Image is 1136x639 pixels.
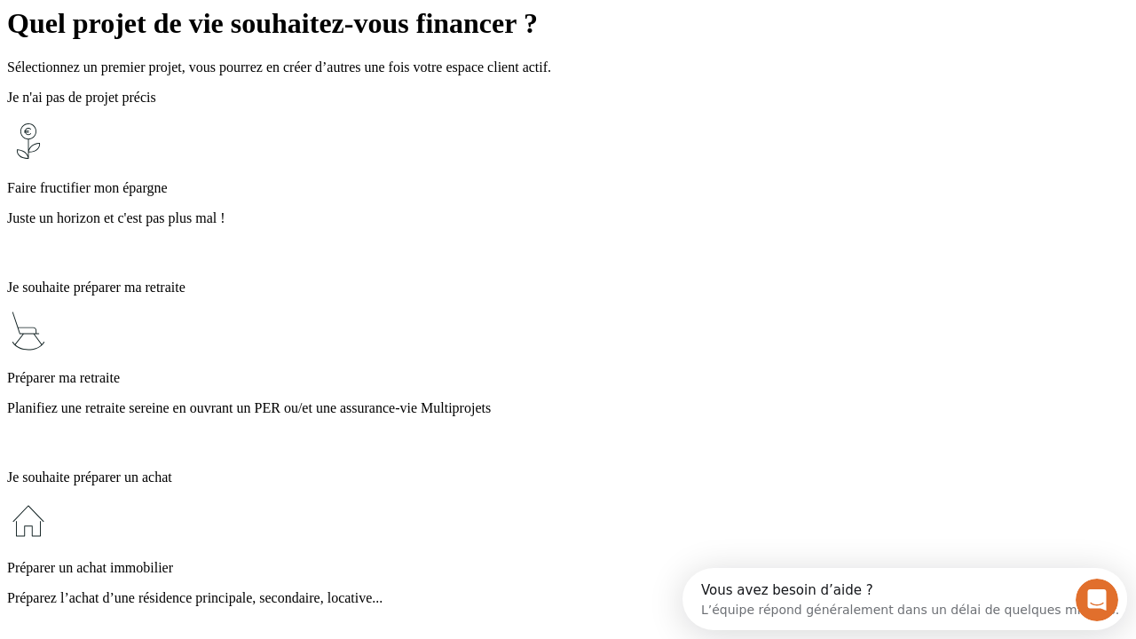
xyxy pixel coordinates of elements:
iframe: Intercom live chat [1076,579,1118,621]
p: Préparer un achat immobilier [7,560,1129,576]
h1: Quel projet de vie souhaitez-vous financer ? [7,7,1129,40]
p: Préparez l’achat d’une résidence principale, secondaire, locative... [7,590,1129,606]
p: Je souhaite préparer un achat [7,469,1129,485]
p: Faire fructifier mon épargne [7,180,1129,196]
p: Planifiez une retraite sereine en ouvrant un PER ou/et une assurance-vie Multiprojets [7,400,1129,416]
p: Préparer ma retraite [7,370,1129,386]
div: Vous avez besoin d’aide ? [19,15,437,29]
p: Je n'ai pas de projet précis [7,90,1129,106]
span: Sélectionnez un premier projet, vous pourrez en créer d’autres une fois votre espace client actif. [7,59,551,75]
div: L’équipe répond généralement dans un délai de quelques minutes. [19,29,437,48]
div: Ouvrir le Messenger Intercom [7,7,489,56]
p: Juste un horizon et c'est pas plus mal ! [7,210,1129,226]
p: Je souhaite préparer ma retraite [7,280,1129,296]
iframe: Intercom live chat discovery launcher [682,568,1127,630]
